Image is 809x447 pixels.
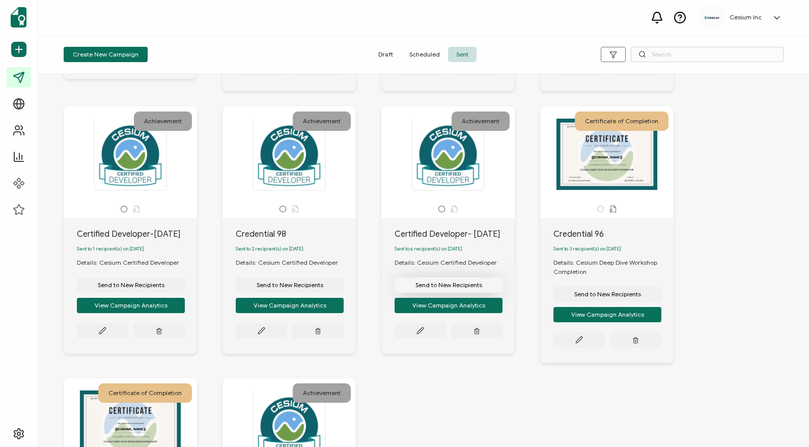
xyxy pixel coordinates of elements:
[401,47,448,62] span: Scheduled
[236,298,344,313] button: View Campaign Analytics
[77,246,144,252] span: Sent to 1 recipient(s) on [DATE]
[574,291,641,297] span: Send to New Recipients
[64,47,148,62] button: Create New Campaign
[236,228,356,240] div: Credential 98
[730,14,762,21] h5: Cesium Inc
[236,277,344,293] button: Send to New Recipients
[11,7,26,27] img: sertifier-logomark-colored.svg
[77,258,189,267] div: Details: Cesium Certified Developer
[415,282,482,288] span: Send to New Recipients
[448,47,477,62] span: Sent
[553,307,661,322] button: View Campaign Analytics
[704,16,719,19] img: 1abc0e83-7b8f-4e95-bb42-7c8235cfe526.png
[758,398,809,447] iframe: Chat Widget
[236,258,348,267] div: Details: Cesium Certified Developer
[553,228,674,240] div: Credential 96
[553,258,674,276] div: Details: Cesium Deep Dive Workshop Completion
[553,246,621,252] span: Sent to 3 recipient(s) on [DATE]
[257,282,323,288] span: Send to New Recipients
[98,282,164,288] span: Send to New Recipients
[631,47,784,62] input: Search
[395,277,503,293] button: Send to New Recipients
[395,228,515,240] div: Certified Developer- [DATE]
[395,298,503,313] button: View Campaign Analytics
[77,228,197,240] div: Certified Developer-[DATE]
[395,246,462,252] span: Sent to 6 recipient(s) on [DATE]
[134,111,192,131] div: Achievement
[553,287,661,302] button: Send to New Recipients
[293,383,351,403] div: Achievement
[98,383,192,403] div: Certificate of Completion
[293,111,351,131] div: Achievement
[395,258,507,267] div: Details: Cesium Certified Developer
[452,111,510,131] div: Achievement
[77,298,185,313] button: View Campaign Analytics
[236,246,303,252] span: Sent to 2 recipient(s) on [DATE]
[575,111,668,131] div: Certificate of Completion
[77,277,185,293] button: Send to New Recipients
[370,47,401,62] span: Draft
[73,51,138,58] span: Create New Campaign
